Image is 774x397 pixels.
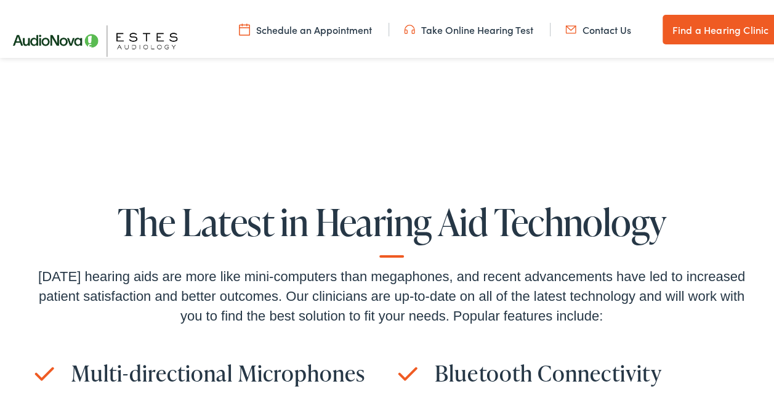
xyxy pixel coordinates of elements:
[239,20,372,34] a: Schedule an Appointment
[71,358,385,384] h3: Multi-directional Microphones
[565,20,576,34] img: utility icon
[435,358,749,384] h3: Bluetooth Connectivity
[34,199,749,255] h2: The Latest in Hearing Aid Technology
[565,20,631,34] a: Contact Us
[404,20,533,34] a: Take Online Hearing Test
[239,20,250,34] img: utility icon
[404,20,415,34] img: utility icon
[34,264,749,324] div: [DATE] hearing aids are more like mini-computers than megaphones, and recent advancements have le...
